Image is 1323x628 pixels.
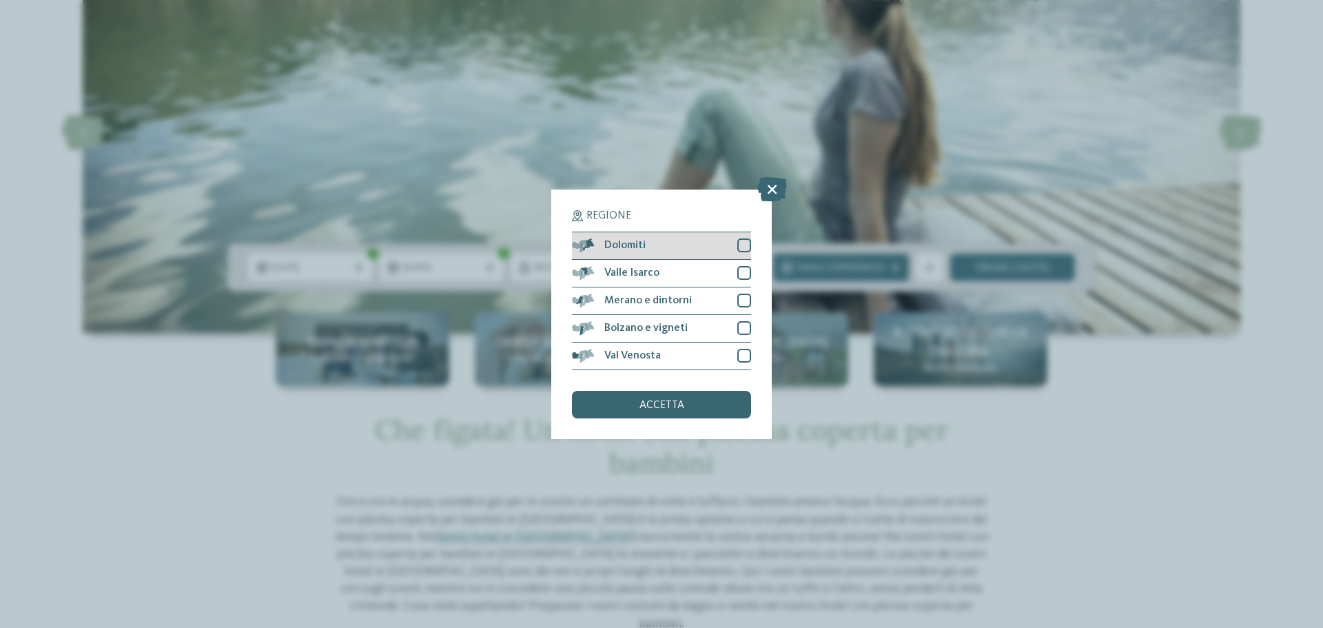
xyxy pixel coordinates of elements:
[604,323,688,334] span: Bolzano e vigneti
[639,400,684,411] span: accetta
[604,350,661,361] span: Val Venosta
[604,240,646,251] span: Dolomiti
[604,295,692,306] span: Merano e dintorni
[586,210,631,221] span: Regione
[604,267,659,278] span: Valle Isarco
